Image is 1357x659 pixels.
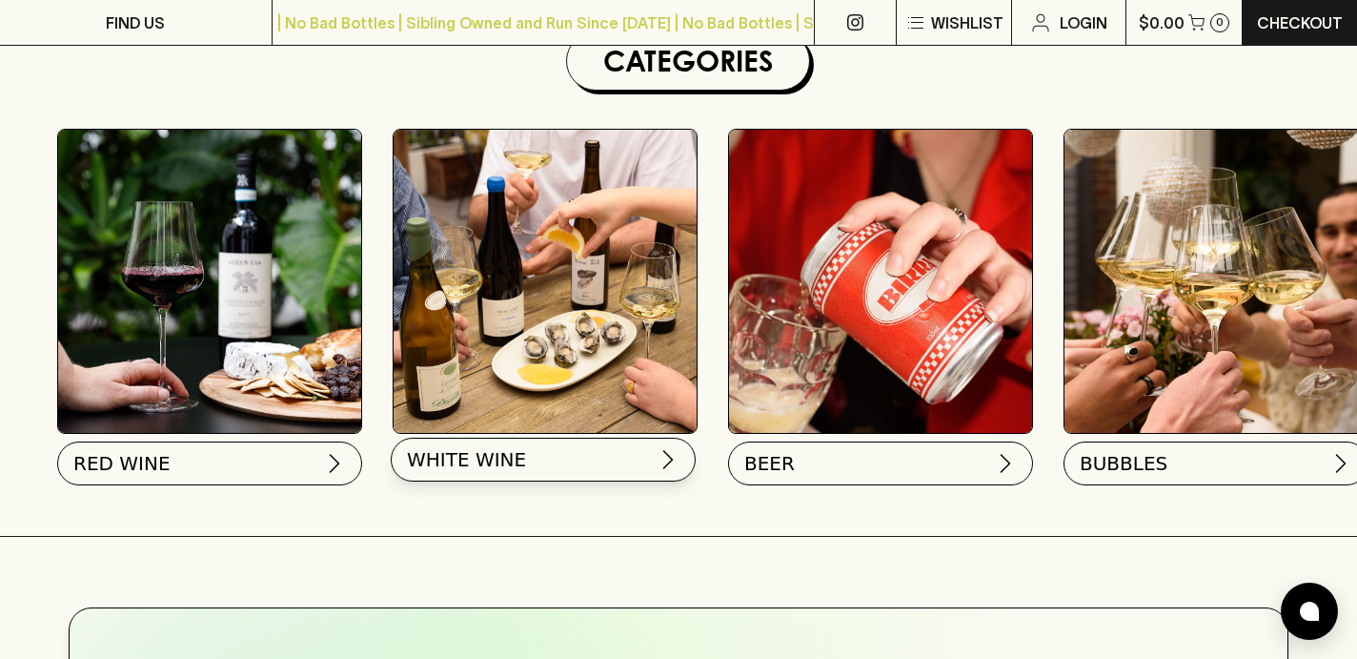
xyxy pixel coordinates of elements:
[391,438,696,482] button: WHITE WINE
[1139,11,1185,34] p: $0.00
[575,40,801,82] h1: Categories
[728,442,1033,485] button: BEER
[1257,11,1343,34] p: Checkout
[1216,17,1224,28] p: 0
[407,446,526,473] span: WHITE WINE
[73,450,171,477] span: RED WINE
[729,130,1032,433] img: BIRRA_GOOD-TIMES_INSTA-2 1/optimise?auth=Mjk3MjY0ODMzMw__
[1080,450,1167,477] span: BUBBLES
[106,11,165,34] p: FIND US
[58,130,361,433] img: Red Wine Tasting
[1300,602,1319,621] img: bubble-icon
[657,448,679,471] img: chevron-right.svg
[1060,11,1107,34] p: Login
[931,11,1003,34] p: Wishlist
[57,442,362,485] button: RED WINE
[323,452,346,475] img: chevron-right.svg
[1329,452,1352,475] img: chevron-right.svg
[394,130,697,433] img: optimise
[994,452,1017,475] img: chevron-right.svg
[744,450,795,477] span: BEER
